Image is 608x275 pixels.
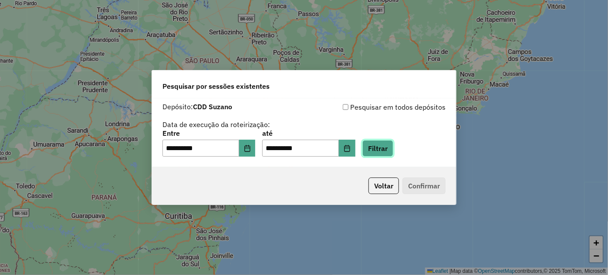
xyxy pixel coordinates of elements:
label: Entre [162,128,255,138]
span: Pesquisar por sessões existentes [162,81,270,91]
button: Choose Date [339,140,355,157]
button: Voltar [368,178,399,194]
div: Pesquisar em todos depósitos [304,102,446,112]
button: Choose Date [239,140,256,157]
label: até [262,128,355,138]
button: Filtrar [362,140,393,157]
label: Data de execução da roteirização: [162,119,270,130]
strong: CDD Suzano [193,102,232,111]
label: Depósito: [162,101,232,112]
